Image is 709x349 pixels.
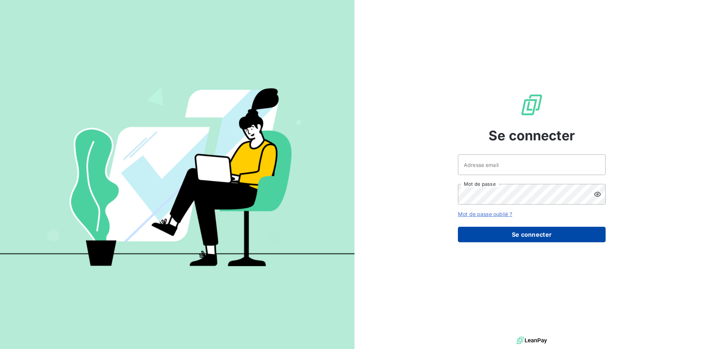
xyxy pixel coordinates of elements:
[458,227,606,242] button: Se connecter
[458,211,512,217] a: Mot de passe oublié ?
[458,154,606,175] input: placeholder
[520,93,544,117] img: Logo LeanPay
[489,126,575,146] span: Se connecter
[517,335,547,346] img: logo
